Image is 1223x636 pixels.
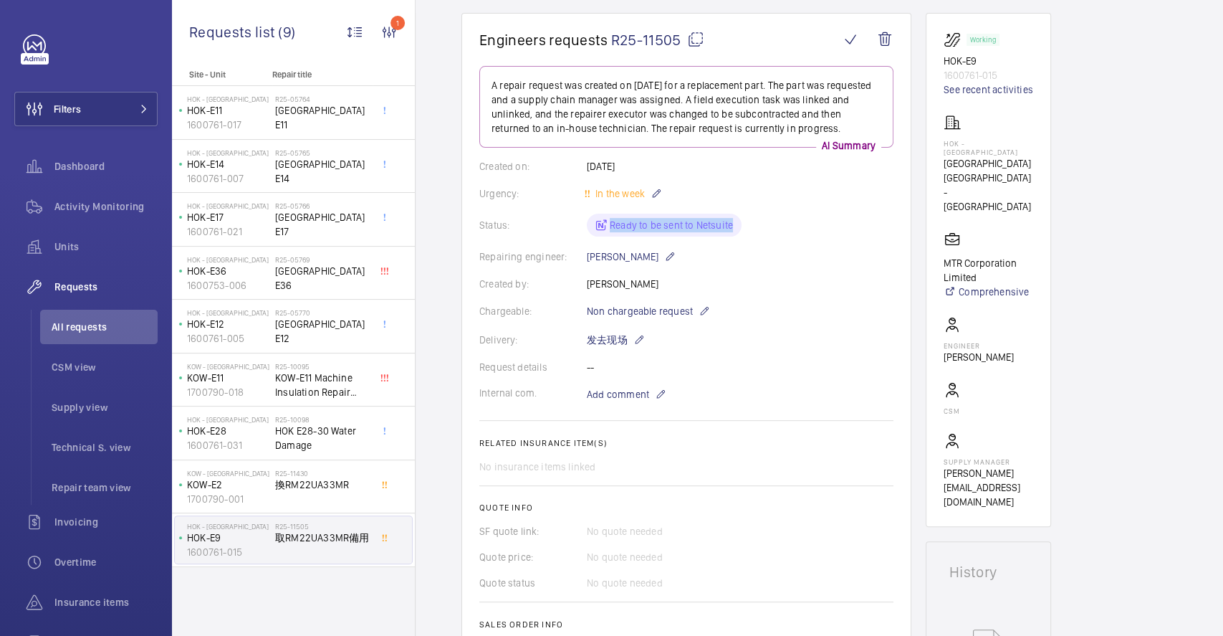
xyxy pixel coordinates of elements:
p: A repair request was created on [DATE] for a replacement part. The part was requested and a suppl... [491,78,881,136]
span: [GEOGRAPHIC_DATA] E36 [275,264,370,293]
span: [GEOGRAPHIC_DATA] E12 [275,317,370,346]
p: AI Summary [816,138,881,153]
span: 換RM22UA33MR [275,478,370,492]
p: 1600761-007 [187,171,269,186]
h2: R25-11505 [275,522,370,531]
p: 1600761-005 [187,331,269,346]
a: See recent activities [944,82,1033,97]
p: CSM [944,407,961,415]
p: KOW-E11 [187,371,269,385]
span: Invoicing [54,515,158,529]
span: Add comment [587,387,649,402]
span: Technical S. view [52,440,158,455]
p: HOK - [GEOGRAPHIC_DATA] [187,95,269,103]
p: [GEOGRAPHIC_DATA] [GEOGRAPHIC_DATA] [944,156,1033,185]
span: [GEOGRAPHIC_DATA] E17 [275,210,370,239]
span: In the week [593,188,645,199]
h2: R25-05765 [275,148,370,157]
h2: Sales order info [479,620,893,630]
span: 取RM22UA33MR備用 [275,531,370,545]
h2: R25-05764 [275,95,370,103]
span: Filters [54,102,81,116]
span: Non chargeable request [587,304,693,318]
span: Requests [54,280,158,294]
h2: R25-05770 [275,308,370,317]
span: CSM view [52,360,158,374]
span: [GEOGRAPHIC_DATA] E11 [275,103,370,132]
img: escalator.svg [944,31,967,48]
h1: History [949,565,1027,579]
p: - [GEOGRAPHIC_DATA] [944,185,1033,214]
h2: Quote info [479,503,893,513]
p: 1600761-015 [944,68,1033,82]
p: HOK-E17 [187,210,269,224]
p: HOK - [GEOGRAPHIC_DATA] [187,522,269,531]
h2: R25-11430 [275,469,370,478]
span: R25-11505 [611,31,704,49]
p: 1600761-021 [187,224,269,239]
p: 1600761-031 [187,438,269,452]
span: [GEOGRAPHIC_DATA] E14 [275,157,370,186]
p: 1600753-006 [187,278,269,293]
p: HOK - [GEOGRAPHIC_DATA] [187,148,269,157]
span: Dashboard [54,159,158,174]
p: KOW - [GEOGRAPHIC_DATA] [187,362,269,371]
p: Supply manager [944,457,1033,466]
h2: R25-10098 [275,415,370,424]
p: 发去现场 [587,331,645,348]
span: Engineers requests [479,31,608,49]
span: Requests list [189,23,278,41]
span: Insurance items [54,595,158,609]
p: KOW-E2 [187,478,269,492]
span: Units [54,239,158,254]
span: HOK E28-30 Water Damage [275,424,370,452]
p: HOK-E9 [944,54,1033,68]
p: [PERSON_NAME][EMAIL_ADDRESS][DOMAIN_NAME] [944,466,1033,509]
p: 1700790-018 [187,385,269,399]
span: KOW-E11 Machine Insulation Repair (burnt) [275,371,370,399]
h2: R25-10095 [275,362,370,371]
span: Repair team view [52,480,158,495]
span: Supply view [52,400,158,414]
p: MTR Corporation Limited [944,256,1033,285]
p: [PERSON_NAME] [587,248,676,265]
p: HOK - [GEOGRAPHIC_DATA] [944,139,1033,156]
p: HOK-E12 [187,317,269,331]
p: 1700790-001 [187,492,269,506]
button: Filters [14,92,158,126]
p: HOK - [GEOGRAPHIC_DATA] [187,308,269,317]
p: HOK-E36 [187,264,269,278]
p: 1600761-015 [187,545,269,559]
span: All requests [52,320,158,334]
h2: R25-05769 [275,255,370,264]
p: HOK-E28 [187,424,269,438]
p: Engineer [944,341,1014,350]
p: 1600761-017 [187,118,269,132]
p: HOK-E11 [187,103,269,118]
p: KOW - [GEOGRAPHIC_DATA] [187,469,269,478]
p: Working [970,37,996,42]
h2: Related insurance item(s) [479,438,893,448]
p: HOK-E9 [187,531,269,545]
p: HOK - [GEOGRAPHIC_DATA] [187,415,269,424]
h2: R25-05766 [275,201,370,210]
span: Overtime [54,555,158,569]
a: Comprehensive [944,285,1033,299]
p: HOK - [GEOGRAPHIC_DATA] [187,255,269,264]
p: HOK-E14 [187,157,269,171]
p: Site - Unit [172,70,267,80]
p: [PERSON_NAME] [944,350,1014,364]
p: Repair title [272,70,367,80]
span: Activity Monitoring [54,199,158,214]
p: HOK - [GEOGRAPHIC_DATA] [187,201,269,210]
